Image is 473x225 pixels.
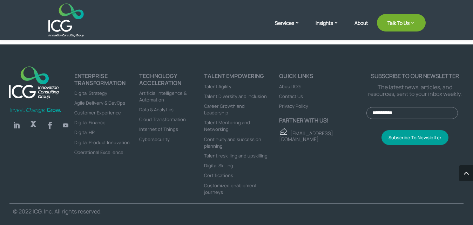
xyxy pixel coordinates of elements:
img: ICG [48,3,84,37]
h4: Quick links [279,73,366,83]
h4: ENTERPRISE TRANSFORMATION [74,73,139,89]
a: logo_footer [5,63,63,103]
a: About ICG [279,83,300,90]
a: Follow on Youtube [60,120,71,131]
a: Cloud Transformation [139,116,186,122]
a: About [354,20,368,37]
a: Digital Finance [74,119,106,126]
iframe: Chat Widget [438,191,473,225]
a: Digital Skilling [204,162,233,169]
img: email - ICG [279,128,287,135]
img: ICG-new logo (1) [5,63,63,101]
a: Talent Mentoring and Networking [204,119,250,132]
a: Digital Strategy [74,90,107,96]
a: Digital HR [74,129,95,135]
span: Subscribe To Newsletter [388,134,441,141]
a: Customized enablement journeys [204,182,257,195]
a: Follow on X [26,118,40,132]
a: Digital Product Innovation [74,139,130,146]
a: Follow on LinkedIn [9,118,23,132]
p: Subscribe to our newsletter [366,73,464,79]
button: Subscribe To Newsletter [381,130,448,145]
a: Customer Experience [74,110,121,116]
a: Data & Analytics [139,106,174,113]
a: Career Growth and Leadership [204,103,245,116]
a: Talent Agility [204,83,231,90]
a: Insights [316,19,346,37]
a: Privacy Policy [279,103,308,109]
p: Partner with us! [279,117,366,124]
a: Talent Diversity and Inclusion [204,93,267,99]
a: Certifications [204,172,233,178]
a: Internet of Things [139,126,178,132]
a: Contact Us [279,93,303,99]
a: Continuity and succession planning [204,136,261,149]
a: Operational Excellence [74,149,123,155]
a: Cybersecurity [139,136,170,142]
h4: Talent Empowering [204,73,269,83]
img: Invest-Change-Grow-Green [9,107,62,114]
a: Agile Delivery & DevOps [74,100,125,106]
p: © 2022 ICG, Inc. All rights reserved. [13,208,224,215]
a: Talk To Us [377,14,426,31]
a: Services [275,19,307,37]
h4: TECHNOLOGY ACCELERATION [139,73,204,89]
a: [EMAIL_ADDRESS][DOMAIN_NAME] [279,130,333,142]
a: Follow on Facebook [43,118,57,132]
p: The latest news, articles, and resources, sent to your inbox weekly. [366,84,464,97]
a: Artificial intelligence & Automation [139,90,187,103]
a: Talent reskilling and upskilling [204,153,268,159]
